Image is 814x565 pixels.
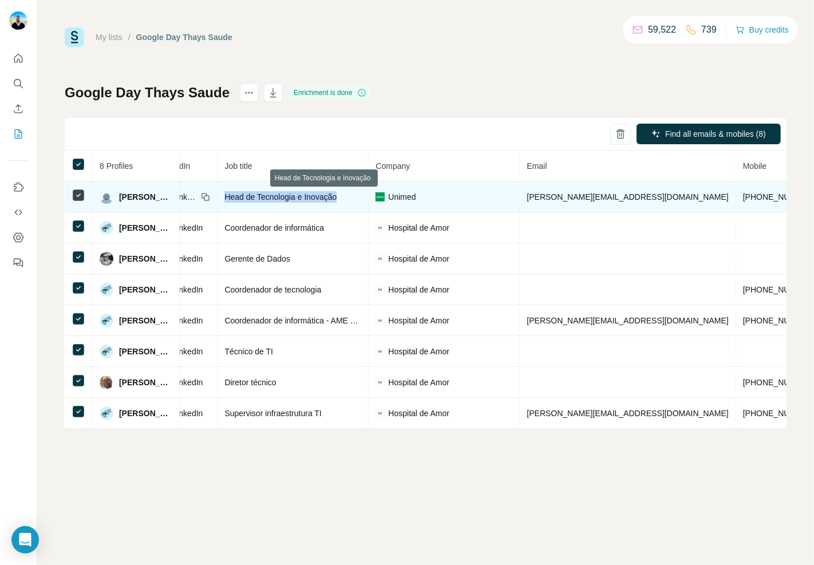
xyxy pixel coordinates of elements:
img: Avatar [100,376,113,389]
li: / [128,31,131,43]
span: [PERSON_NAME] [119,315,172,326]
span: LinkedIn [172,222,203,234]
span: Head de Tecnologia e Inovação [224,192,337,201]
div: Open Intercom Messenger [11,526,39,554]
span: [PERSON_NAME] [119,284,172,295]
img: company-logo [376,192,385,201]
button: actions [240,84,258,102]
img: company-logo [376,409,385,418]
span: Hospital de Amor [388,377,449,388]
img: Avatar [100,252,113,266]
span: [PERSON_NAME][EMAIL_ADDRESS][DOMAIN_NAME] [527,192,728,201]
img: company-logo [376,347,385,356]
span: Unimed [388,191,416,203]
span: Mobile [743,161,766,171]
img: company-logo [376,285,385,294]
span: Find all emails & mobiles (8) [665,128,766,140]
span: [PERSON_NAME] [119,253,172,264]
span: Gerente de Dados [224,254,290,263]
span: Job title [224,161,252,171]
span: Diretor técnico [224,378,276,387]
img: Avatar [100,314,113,327]
img: company-logo [376,378,385,387]
span: [PERSON_NAME] [119,222,172,234]
span: LinkedIn [172,253,203,264]
button: Buy credits [736,22,789,38]
img: Avatar [100,345,113,358]
button: Search [9,73,27,94]
img: Avatar [9,11,27,30]
span: Hospital de Amor [388,284,449,295]
span: Hospital de Amor [388,253,449,264]
button: Feedback [9,252,27,273]
img: Surfe Logo [65,27,84,47]
p: 59,522 [648,23,676,37]
button: Quick start [9,48,27,69]
span: LinkedIn [172,408,203,419]
span: Coordenador de informática - AME Barretos [224,316,380,325]
span: LinkedIn [172,191,197,203]
span: Supervisor infraestrutura TI [224,409,321,418]
span: Coordenador de informática [224,223,324,232]
span: Hospital de Amor [388,408,449,419]
img: company-logo [376,223,385,232]
span: 8 Profiles [100,161,133,171]
span: Hospital de Amor [388,222,449,234]
img: Avatar [100,190,113,204]
span: [PERSON_NAME] [119,191,172,203]
span: LinkedIn [172,377,203,388]
span: [PERSON_NAME][EMAIL_ADDRESS][DOMAIN_NAME] [527,316,728,325]
h1: Google Day Thays Saude [65,84,230,102]
span: [PERSON_NAME] [119,408,172,419]
img: Avatar [100,283,113,297]
span: Coordenador de tecnologia [224,285,321,294]
img: company-logo [376,316,385,325]
span: Email [527,161,547,171]
span: LinkedIn [172,284,203,295]
div: Google Day Thays Saude [136,31,232,43]
span: [PERSON_NAME][EMAIL_ADDRESS][DOMAIN_NAME] [527,409,728,418]
img: Avatar [100,221,113,235]
span: LinkedIn [172,346,203,357]
img: Avatar [100,406,113,420]
img: company-logo [376,254,385,263]
span: Hospital de Amor [388,315,449,326]
button: Enrich CSV [9,98,27,119]
div: Enrichment is done [290,86,370,100]
button: Use Surfe API [9,202,27,223]
span: Técnico de TI [224,347,273,356]
span: Hospital de Amor [388,346,449,357]
span: Company [376,161,410,171]
span: [PERSON_NAME] [119,346,172,357]
button: My lists [9,124,27,144]
span: LinkedIn [172,315,203,326]
button: Find all emails & mobiles (8) [637,124,781,144]
button: Dashboard [9,227,27,248]
button: Use Surfe on LinkedIn [9,177,27,197]
span: [PERSON_NAME] [119,377,172,388]
p: 739 [701,23,717,37]
a: My lists [96,33,123,42]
